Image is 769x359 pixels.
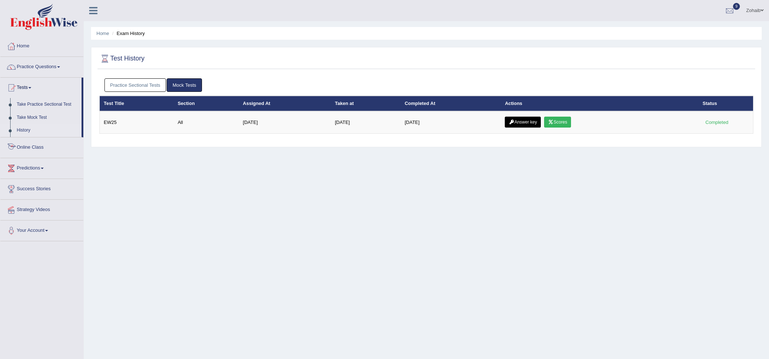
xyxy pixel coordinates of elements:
[733,3,740,10] span: 9
[104,78,166,92] a: Practice Sectional Tests
[505,117,541,128] a: Answer key
[239,96,331,111] th: Assigned At
[13,124,82,137] a: History
[544,117,571,128] a: Scores
[331,111,401,134] td: [DATE]
[96,31,109,36] a: Home
[401,111,501,134] td: [DATE]
[110,30,145,37] li: Exam History
[0,57,83,75] a: Practice Questions
[100,111,174,134] td: EW25
[0,200,83,218] a: Strategy Videos
[0,179,83,197] a: Success Stories
[100,96,174,111] th: Test Title
[0,78,82,96] a: Tests
[167,78,202,92] a: Mock Tests
[331,96,401,111] th: Taken at
[174,111,239,134] td: All
[13,98,82,111] a: Take Practice Sectional Test
[239,111,331,134] td: [DATE]
[0,137,83,156] a: Online Class
[703,118,731,126] div: Completed
[501,96,698,111] th: Actions
[99,53,144,64] h2: Test History
[0,36,83,54] a: Home
[13,111,82,124] a: Take Mock Test
[0,221,83,239] a: Your Account
[174,96,239,111] th: Section
[401,96,501,111] th: Completed At
[699,96,753,111] th: Status
[0,158,83,176] a: Predictions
